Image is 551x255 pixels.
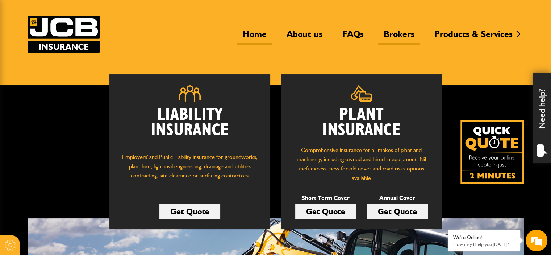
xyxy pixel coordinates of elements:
[99,200,132,210] em: Start Chat
[28,16,100,53] a: JCB Insurance Services
[533,73,551,163] div: Need help?
[237,29,272,45] a: Home
[292,145,431,182] p: Comprehensive insurance for all makes of plant and machinery, including owned and hired in equipm...
[453,234,515,240] div: We're Online!
[453,242,515,247] p: How may I help you today?
[120,152,259,187] p: Employers' and Public Liability insurance for groundworks, plant hire, light civil engineering, d...
[337,29,369,45] a: FAQs
[28,16,100,53] img: JCB Insurance Services logo
[367,204,428,219] a: Get Quote
[281,29,328,45] a: About us
[460,120,524,184] a: Get your insurance quote isn just 2-minutes
[12,40,30,50] img: d_20077148190_company_1631870298795_20077148190
[120,107,259,145] h2: Liability Insurance
[9,89,132,104] input: Enter your email address
[292,107,431,138] h2: Plant Insurance
[38,41,122,50] div: Chat with us now
[460,120,524,184] img: Quick Quote
[295,193,356,203] p: Short Term Cover
[367,193,428,203] p: Annual Cover
[429,29,518,45] a: Products & Services
[9,131,132,194] textarea: Type your message and hit 'Enter'
[295,204,356,219] a: Get Quote
[378,29,420,45] a: Brokers
[159,204,220,219] a: Get Quote
[9,110,132,126] input: Enter your phone number
[119,4,136,21] div: Minimize live chat window
[9,67,132,83] input: Enter your last name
